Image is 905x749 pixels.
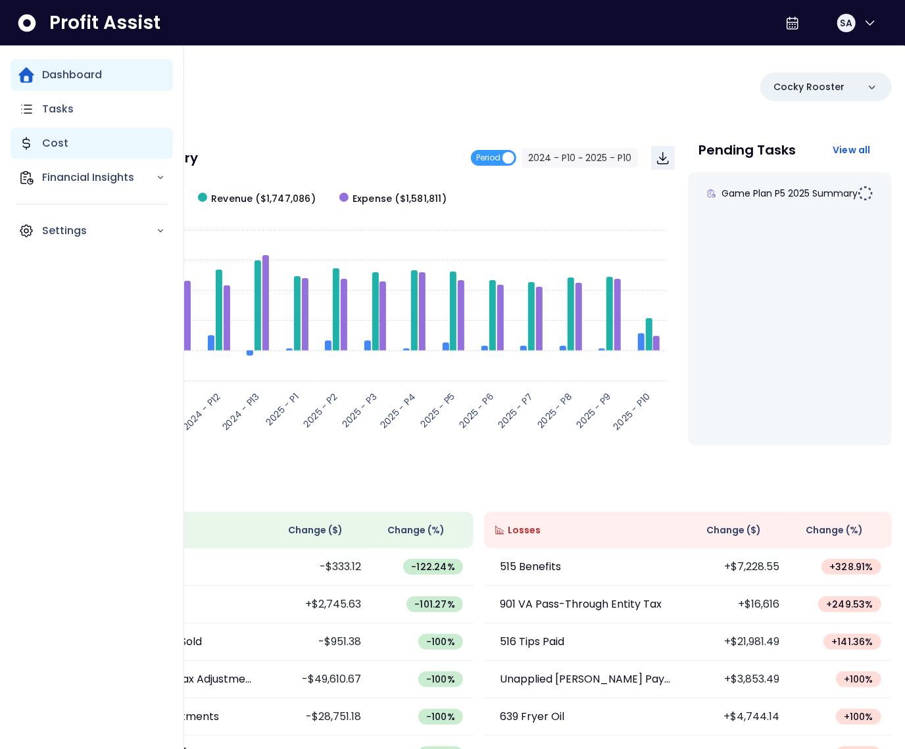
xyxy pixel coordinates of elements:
span: -100 % [426,635,455,648]
td: +$2,745.63 [270,586,372,623]
span: Change (%) [806,523,863,537]
td: -$49,610.67 [270,661,372,698]
button: View all [822,138,881,162]
span: Period [476,150,501,166]
td: -$333.12 [270,548,372,586]
span: Change ( $ ) [288,523,343,537]
p: Wins & Losses [66,483,892,496]
text: 2025 - P4 [378,390,419,431]
span: -100 % [426,710,455,723]
td: +$4,744.14 [688,698,790,736]
button: 2024 - P10 ~ 2025 - P10 [522,148,638,168]
p: 516 Tips Paid [500,634,564,650]
p: Tasks [42,101,74,117]
text: 2025 - P6 [456,390,497,431]
text: 2025 - P7 [495,390,536,431]
span: + 100 % [844,710,873,723]
button: Download [651,146,675,170]
span: Losses [508,523,541,537]
span: -101.27 % [414,598,455,611]
p: Unapplied [PERSON_NAME] Payment Expense [500,671,672,687]
p: Pending Tasks [698,143,796,157]
span: -122.24 % [411,560,455,573]
span: + 141.36 % [831,635,873,648]
td: +$7,228.55 [688,548,790,586]
span: View all [833,143,871,157]
text: 2025 - P2 [300,390,340,430]
span: + 249.53 % [826,598,873,611]
p: 515 Benefits [500,559,561,575]
text: 2025 - P8 [534,390,575,431]
img: Not yet Started [858,185,873,201]
span: Game Plan P5 2025 Summary [722,187,858,200]
p: Cost [42,135,68,151]
text: 2025 - P9 [574,390,614,431]
span: + 328.91 % [829,560,873,573]
text: 2025 - P3 [339,390,379,430]
p: Settings [42,223,156,239]
text: 2025 - P1 [263,390,302,429]
p: 639 Fryer Oil [500,709,564,725]
td: -$28,751.18 [270,698,372,736]
text: 2024 - P12 [180,390,224,433]
span: -100 % [426,673,455,686]
span: Change ( $ ) [706,523,761,537]
td: +$16,616 [688,586,790,623]
p: 901 VA Pass-Through Entity Tax [500,596,662,612]
text: 2025 - P10 [610,390,653,433]
span: Profit Assist [49,11,160,35]
td: +$21,981.49 [688,623,790,661]
span: Change (%) [387,523,445,537]
p: Financial Insights [42,170,156,185]
text: 2025 - P5 [418,390,458,430]
p: Dashboard [42,67,102,83]
td: +$3,853.49 [688,661,790,698]
span: + 100 % [844,673,873,686]
span: Revenue ($1,747,086) [211,192,316,206]
td: -$951.38 [270,623,372,661]
text: 2024 - P13 [219,390,262,433]
span: SA [841,16,852,30]
span: Expense ($1,581,811) [353,192,447,206]
p: Cocky Rooster [773,80,844,94]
